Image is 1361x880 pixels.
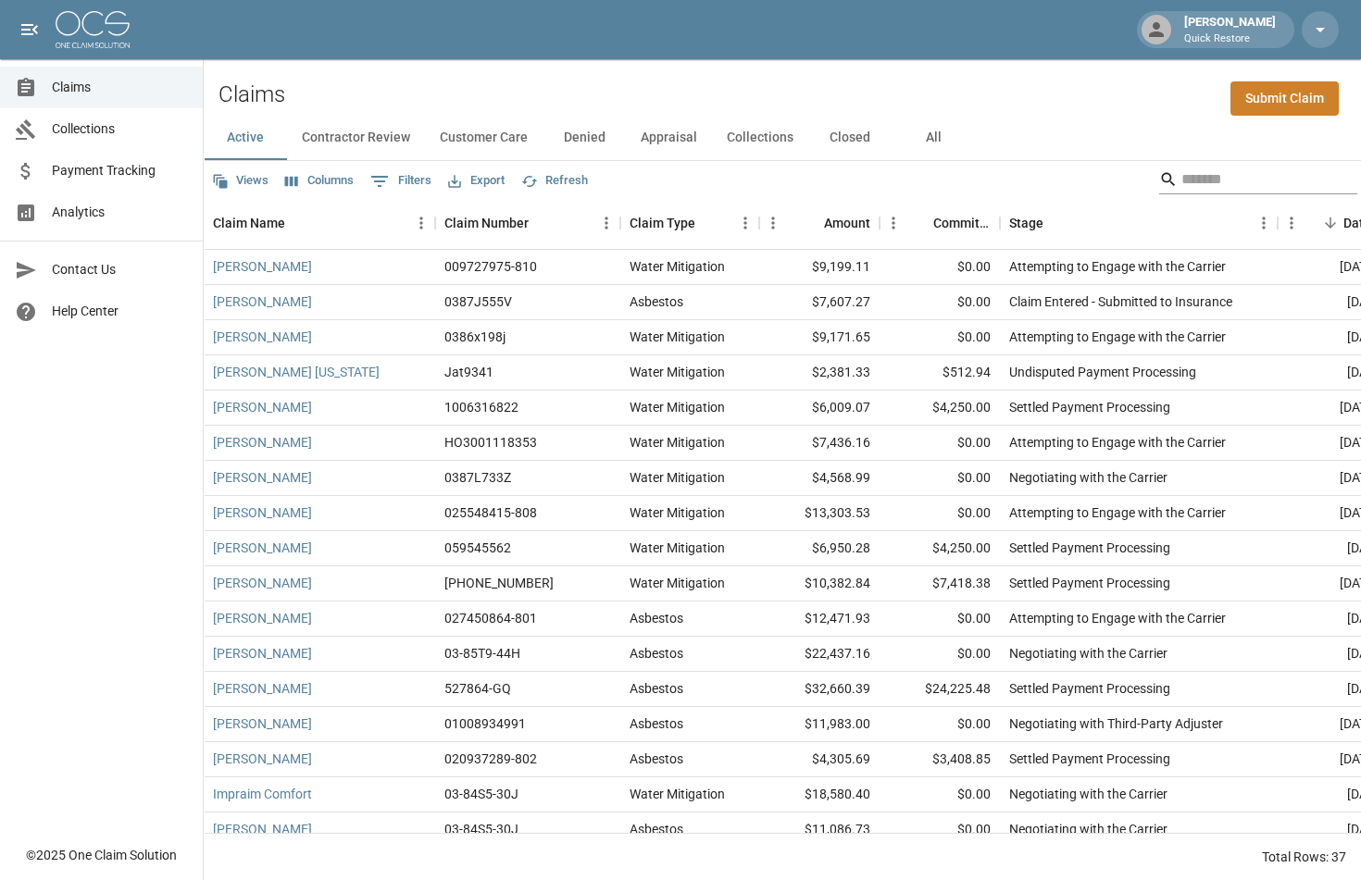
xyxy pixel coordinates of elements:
div: $0.00 [880,601,1000,637]
div: $4,568.99 [759,461,880,496]
div: Settled Payment Processing [1009,750,1170,768]
button: Sort [285,210,311,236]
div: Claim Name [213,197,285,249]
a: Impraim Comfort [213,785,312,803]
a: [PERSON_NAME] [213,539,312,557]
h2: Claims [219,81,285,108]
div: Amount [759,197,880,249]
div: Settled Payment Processing [1009,679,1170,698]
button: Export [443,167,509,195]
div: 009727975-810 [444,257,537,276]
button: Select columns [281,167,358,195]
a: [PERSON_NAME] [213,468,312,487]
div: Water Mitigation [630,363,725,381]
div: $0.00 [880,777,1000,812]
button: Menu [407,209,435,237]
div: Claim Number [444,197,529,249]
button: Menu [880,209,907,237]
div: $0.00 [880,285,1000,320]
a: [PERSON_NAME] [213,750,312,768]
div: Settled Payment Processing [1009,539,1170,557]
button: Menu [731,209,759,237]
div: Claim Number [435,197,620,249]
img: ocs-logo-white-transparent.png [56,11,130,48]
div: $6,009.07 [759,390,880,426]
p: Quick Restore [1184,31,1276,47]
div: Negotiating with Third-Party Adjuster [1009,714,1223,733]
button: Contractor Review [287,116,425,160]
div: Asbestos [630,750,683,768]
div: Total Rows: 37 [1262,848,1346,866]
div: $0.00 [880,707,1000,742]
div: 03-85T9-44H [444,644,520,663]
span: Analytics [52,203,188,222]
div: Water Mitigation [630,468,725,487]
button: Menu [759,209,787,237]
div: $0.00 [880,496,1000,531]
div: Attempting to Engage with the Carrier [1009,328,1226,346]
div: 027450864-801 [444,609,537,627]
div: dynamic tabs [204,116,1361,160]
button: Views [207,167,273,195]
div: Asbestos [630,820,683,838]
div: Negotiating with the Carrier [1009,468,1167,487]
div: $0.00 [880,426,1000,461]
div: Water Mitigation [630,574,725,592]
a: [PERSON_NAME] [US_STATE] [213,363,380,381]
button: Sort [907,210,933,236]
div: Asbestos [630,609,683,627]
div: $7,436.16 [759,426,880,461]
div: Water Mitigation [630,785,725,803]
div: $9,171.65 [759,320,880,355]
div: $512.94 [880,355,1000,390]
div: 01-009-044479 [444,574,554,592]
a: [PERSON_NAME] [213,292,312,311]
div: Negotiating with the Carrier [1009,820,1167,838]
div: Negotiating with the Carrier [1009,785,1167,803]
div: $22,437.16 [759,637,880,672]
div: Asbestos [630,292,683,311]
button: Closed [808,116,892,160]
div: 0387J555V [444,292,512,311]
a: [PERSON_NAME] [213,820,312,838]
div: $10,382.84 [759,566,880,601]
div: © 2025 One Claim Solution [26,846,177,864]
button: Sort [1317,210,1343,236]
div: $0.00 [880,637,1000,672]
button: Sort [1043,210,1069,236]
button: Customer Care [425,116,543,160]
button: All [892,116,975,160]
div: $32,660.39 [759,672,880,707]
span: Collections [52,119,188,139]
div: 0386x198j [444,328,506,346]
div: $18,580.40 [759,777,880,812]
div: Amount [824,197,870,249]
a: Submit Claim [1230,81,1339,116]
div: Negotiating with the Carrier [1009,644,1167,663]
div: Stage [1009,197,1043,249]
div: 01008934991 [444,714,526,733]
div: Asbestos [630,714,683,733]
div: $24,225.48 [880,672,1000,707]
div: Committed Amount [880,197,1000,249]
button: Sort [798,210,824,236]
div: Attempting to Engage with the Carrier [1009,433,1226,452]
div: 03-84S5-30J [444,820,518,838]
button: Sort [695,210,721,236]
div: $0.00 [880,812,1000,848]
div: 527864-GQ [444,679,511,698]
div: 03-84S5-30J [444,785,518,803]
div: Water Mitigation [630,328,725,346]
div: 020937289-802 [444,750,537,768]
div: Committed Amount [933,197,991,249]
div: $7,418.38 [880,566,1000,601]
div: $2,381.33 [759,355,880,390]
button: Menu [593,209,620,237]
div: Attempting to Engage with the Carrier [1009,609,1226,627]
div: $0.00 [880,320,1000,355]
a: [PERSON_NAME] [213,714,312,733]
div: Water Mitigation [630,503,725,522]
button: Menu [1278,209,1305,237]
div: Asbestos [630,679,683,698]
button: Sort [529,210,555,236]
